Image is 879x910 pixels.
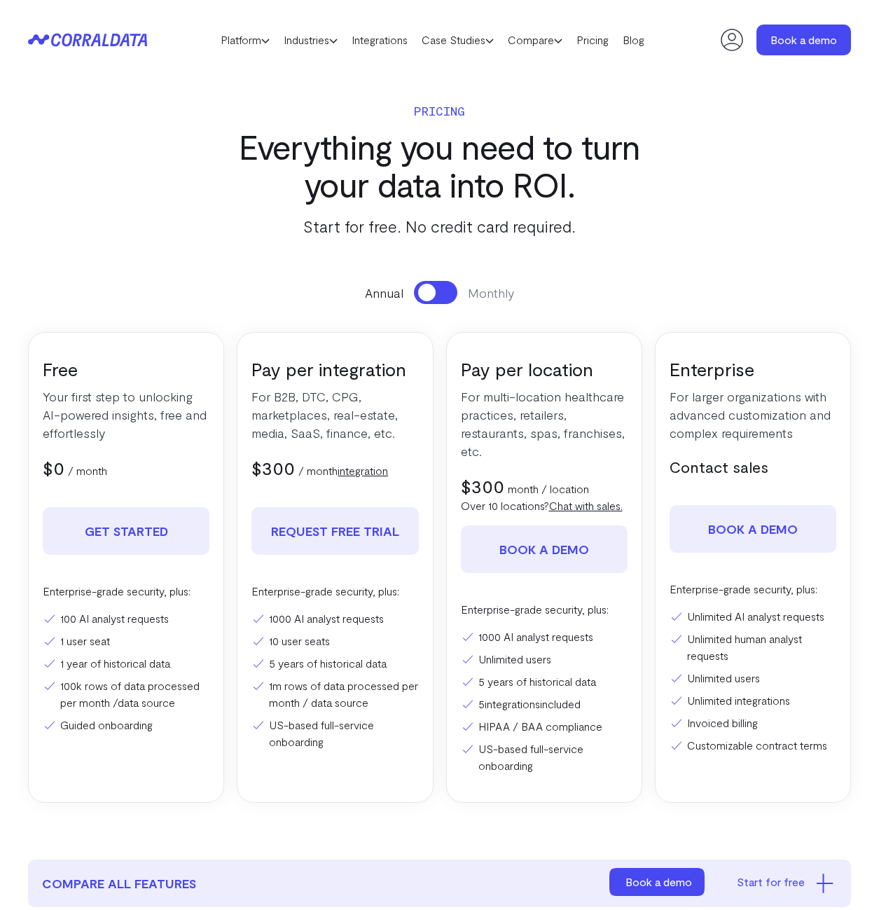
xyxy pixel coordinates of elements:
[298,462,388,479] p: / month
[549,499,623,512] a: Chat with sales.
[43,717,209,733] li: Guided onboarding
[569,29,616,50] a: Pricing
[670,505,836,553] a: Book a demo
[485,697,540,710] a: integrations
[461,601,628,618] p: Enterprise-grade security, plus:
[43,633,209,649] li: 1 user seat
[461,718,628,735] li: HIPAA / BAA compliance
[616,29,651,50] a: Blog
[338,464,388,477] a: integration
[68,462,107,479] p: / month
[508,481,589,497] p: month / location
[461,673,628,690] li: 5 years of historical data
[118,696,175,709] a: data source
[415,29,501,50] a: Case Studies
[251,357,418,380] h3: Pay per integration
[670,715,836,731] li: Invoiced billing
[43,583,209,600] p: Enterprise-grade security, plus:
[461,525,628,573] a: Book a demo
[214,29,277,50] a: Platform
[670,737,836,754] li: Customizable contract terms
[251,387,418,442] p: For B2B, DTC, CPG, marketplaces, real-estate, media, SaaS, finance, etc.
[756,25,851,55] a: Book a demo
[461,497,628,514] p: Over 10 locations?
[670,670,836,687] li: Unlimited users
[277,29,345,50] a: Industries
[501,29,569,50] a: Compare
[670,608,836,625] li: Unlimited AI analyst requests
[670,581,836,598] p: Enterprise-grade security, plus:
[461,357,628,380] h3: Pay per location
[721,868,819,896] a: Start for free
[737,875,805,888] span: Start for free
[609,868,707,896] a: Book a demo
[43,655,209,672] li: 1 year of historical data
[28,860,851,907] button: compare all features
[251,583,418,600] p: Enterprise-grade security, plus:
[43,457,64,478] span: $0
[251,633,418,649] li: 10 user seats
[251,655,418,672] li: 5 years of historical data
[461,628,628,645] li: 1000 AI analyst requests
[251,457,295,478] span: $300
[43,507,209,555] a: Get Started
[251,717,418,750] li: US-based full-service onboarding
[670,630,836,664] li: Unlimited human analyst requests
[212,214,667,239] p: Start for free. No credit card required.
[468,284,514,302] span: Monthly
[365,284,403,302] span: Annual
[461,387,628,460] p: For multi-location healthcare practices, retailers, restaurants, spas, franchises, etc.
[43,610,209,627] li: 100 AI analyst requests
[251,610,418,627] li: 1000 AI analyst requests
[461,475,504,497] span: $300
[251,677,418,711] li: 1m rows of data processed per month / data source
[43,677,209,711] li: 100k rows of data processed per month /
[43,357,209,380] h3: Free
[43,387,209,442] p: Your first step to unlocking AI-powered insights, free and effortlessly
[212,101,667,120] p: Pricing
[212,127,667,203] h3: Everything you need to turn your data into ROI.
[461,740,628,774] li: US-based full-service onboarding
[670,692,836,709] li: Unlimited integrations
[461,651,628,668] li: Unlimited users
[461,696,628,712] li: 5 included
[251,507,418,555] a: REQUEST FREE TRIAL
[670,357,836,380] h3: Enterprise
[345,29,415,50] a: Integrations
[625,875,692,888] span: Book a demo
[670,456,836,477] h5: Contact sales
[670,387,836,442] p: For larger organizations with advanced customization and complex requirements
